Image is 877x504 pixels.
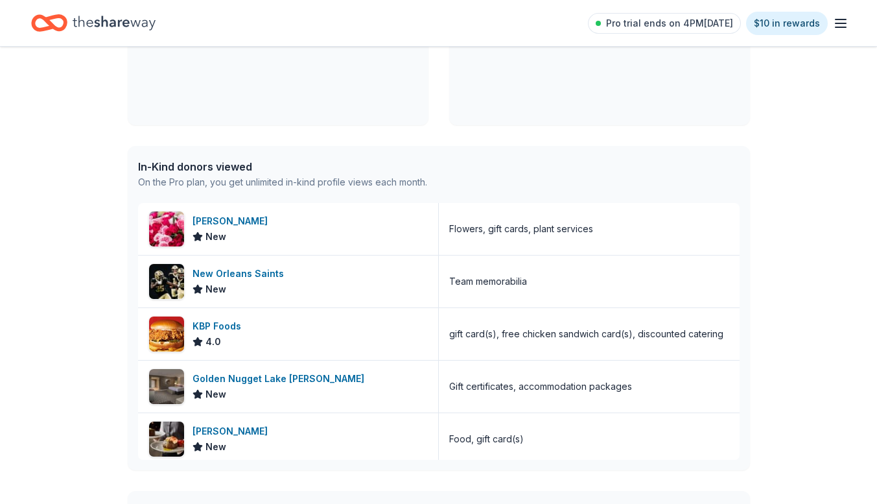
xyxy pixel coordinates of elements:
[205,387,226,402] span: New
[193,318,246,334] div: KBP Foods
[205,334,221,350] span: 4.0
[449,274,527,289] div: Team memorabilia
[149,264,184,299] img: Image for New Orleans Saints
[449,379,632,394] div: Gift certificates, accommodation packages
[149,211,184,246] img: Image for Billy Heroman's
[449,221,593,237] div: Flowers, gift cards, plant services
[149,422,184,457] img: Image for Fleming's
[138,159,427,174] div: In-Kind donors viewed
[449,326,723,342] div: gift card(s), free chicken sandwich card(s), discounted catering
[193,371,369,387] div: Golden Nugget Lake [PERSON_NAME]
[205,439,226,455] span: New
[588,13,741,34] a: Pro trial ends on 4PM[DATE]
[205,282,226,297] span: New
[193,266,289,282] div: New Orleans Saints
[193,424,273,439] div: [PERSON_NAME]
[31,8,156,38] a: Home
[449,431,524,447] div: Food, gift card(s)
[149,369,184,404] img: Image for Golden Nugget Lake Charles
[193,213,273,229] div: [PERSON_NAME]
[746,12,828,35] a: $10 in rewards
[205,229,226,245] span: New
[606,16,733,31] span: Pro trial ends on 4PM[DATE]
[149,317,184,352] img: Image for KBP Foods
[138,174,427,190] div: On the Pro plan, you get unlimited in-kind profile views each month.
